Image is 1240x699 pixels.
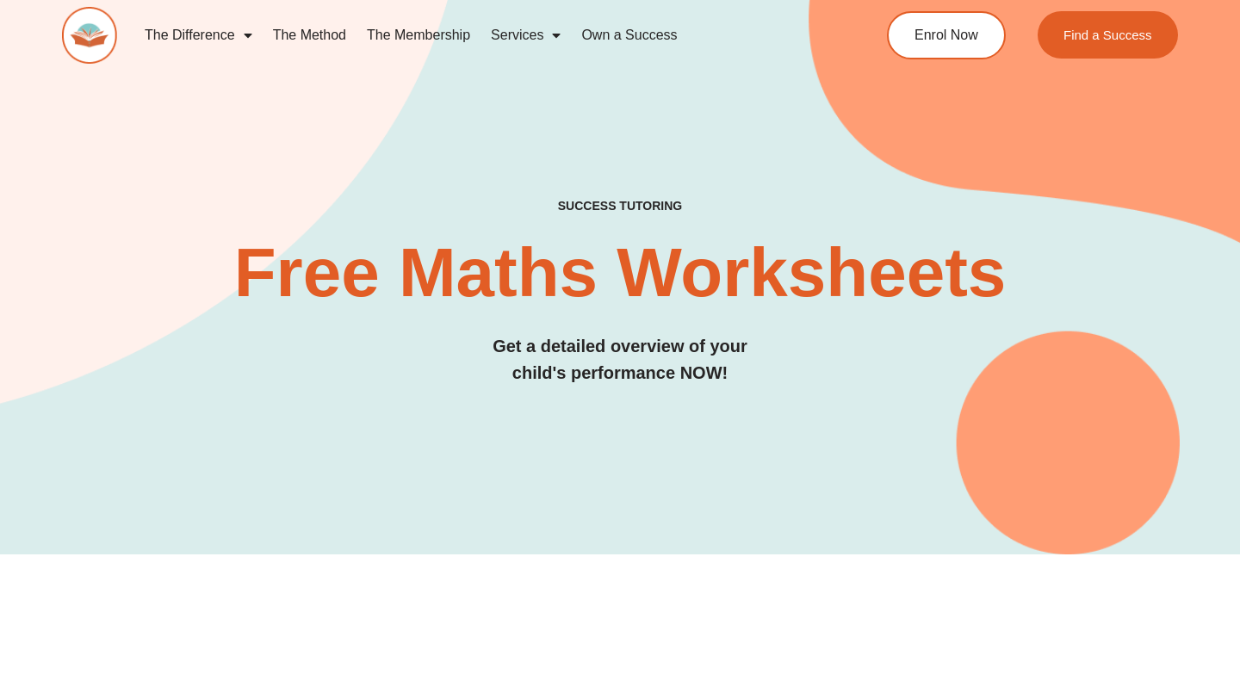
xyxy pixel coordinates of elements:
a: Find a Success [1038,11,1178,59]
a: The Method [263,15,356,55]
a: The Difference [134,15,263,55]
h2: Free Maths Worksheets​ [62,238,1178,307]
span: Find a Success [1063,28,1152,41]
a: Own a Success [571,15,687,55]
a: The Membership [356,15,480,55]
span: Enrol Now [914,28,978,42]
h4: SUCCESS TUTORING​ [62,199,1178,213]
h3: Get a detailed overview of your child's performance NOW! [62,333,1178,387]
a: Enrol Now [887,11,1006,59]
a: Services [480,15,571,55]
nav: Menu [134,15,823,55]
